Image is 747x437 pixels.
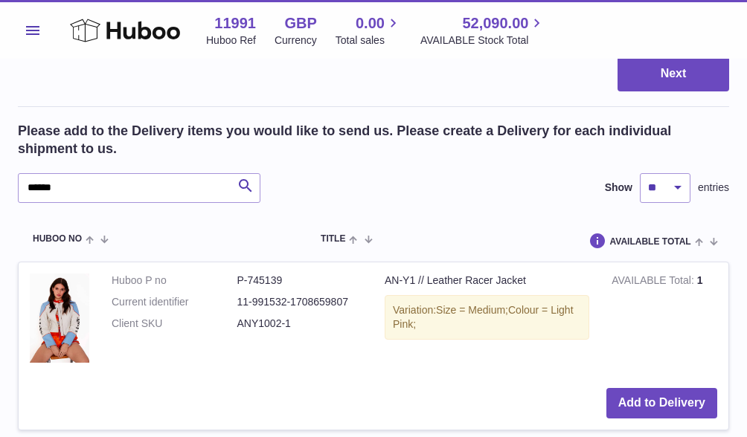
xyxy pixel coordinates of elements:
span: entries [698,181,729,195]
dd: P-745139 [237,273,363,288]
dt: Client SKU [112,317,237,331]
span: Colour = Light Pink; [393,304,574,330]
strong: GBP [284,13,316,33]
div: Currency [275,33,317,48]
td: AN-Y1 // Leather Racer Jacket [373,262,600,377]
dd: ANY1002-1 [237,317,363,331]
span: Total sales [336,33,402,48]
span: AVAILABLE Stock Total [420,33,546,48]
a: 52,090.00 AVAILABLE Stock Total [420,13,546,48]
span: Size = Medium; [436,304,508,316]
span: Title [321,234,345,244]
span: 52,090.00 [462,13,528,33]
div: Variation: [385,295,589,340]
img: AN-Y1 // Leather Racer Jacket [30,273,89,363]
dt: Huboo P no [112,273,237,288]
strong: AVAILABLE Total [612,274,696,290]
dt: Current identifier [112,295,237,309]
span: Huboo no [33,234,82,244]
span: 0.00 [356,13,385,33]
div: Huboo Ref [206,33,256,48]
td: 1 [600,262,728,377]
h2: Please add to the Delivery items you would like to send us. Please create a Delivery for each ind... [18,122,729,158]
button: Add to Delivery [606,388,717,418]
dd: 11-991532-1708659807 [237,295,363,309]
button: Next [618,56,729,91]
span: AVAILABLE Total [610,237,691,247]
a: 0.00 Total sales [336,13,402,48]
label: Show [605,181,632,195]
strong: 11991 [214,13,256,33]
